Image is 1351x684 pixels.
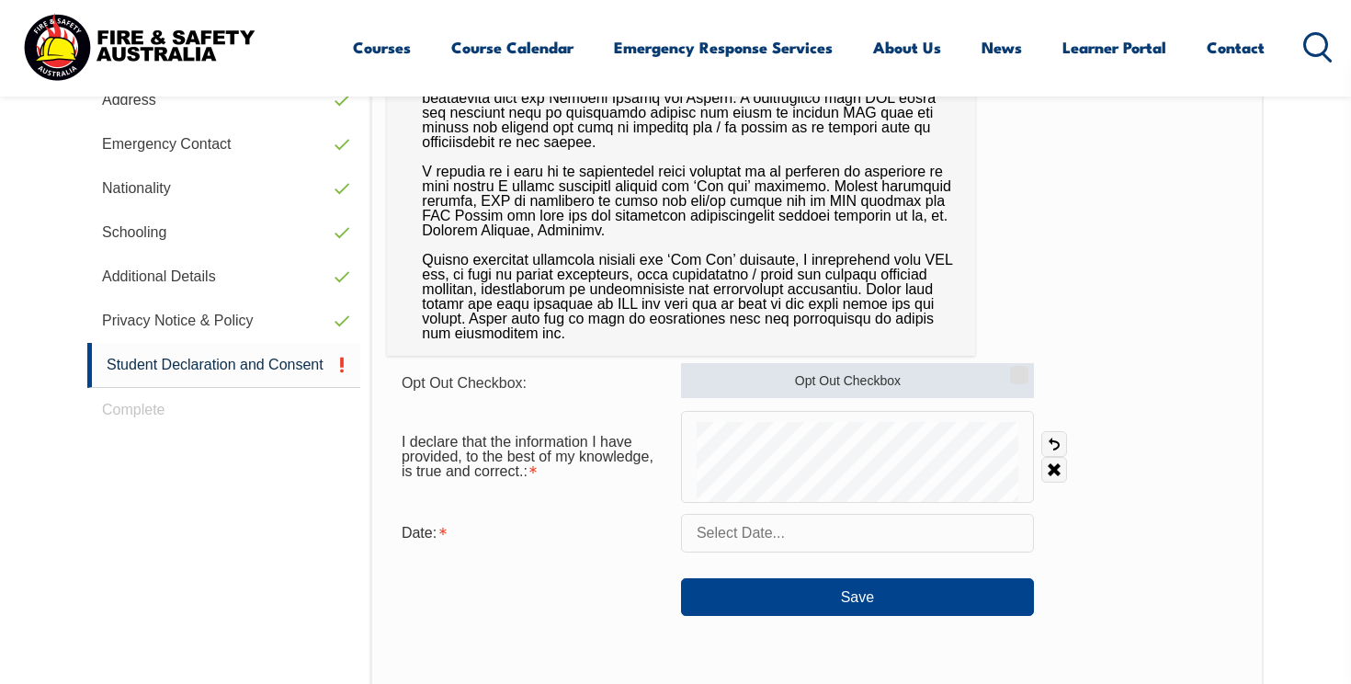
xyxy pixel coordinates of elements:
div: Date is required. [387,516,681,551]
a: Emergency Contact [87,122,360,166]
label: Opt Out Checkbox [681,363,1034,398]
a: Course Calendar [451,23,573,72]
a: Student Declaration and Consent [87,343,360,388]
a: Emergency Response Services [614,23,833,72]
a: Nationality [87,166,360,211]
a: Schooling [87,211,360,255]
a: Contact [1207,23,1265,72]
a: Courses [353,23,411,72]
div: I declare that the information I have provided, to the best of my knowledge, is true and correct.... [387,425,681,489]
input: Select Date... [681,514,1034,553]
a: News [982,23,1022,72]
a: Undo [1041,431,1067,457]
a: Learner Portal [1062,23,1166,72]
button: Save [681,578,1034,615]
span: Opt Out Checkbox: [402,375,527,391]
a: Address [87,78,360,122]
a: Clear [1041,457,1067,483]
a: Privacy Notice & Policy [87,299,360,343]
a: About Us [873,23,941,72]
a: Additional Details [87,255,360,299]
